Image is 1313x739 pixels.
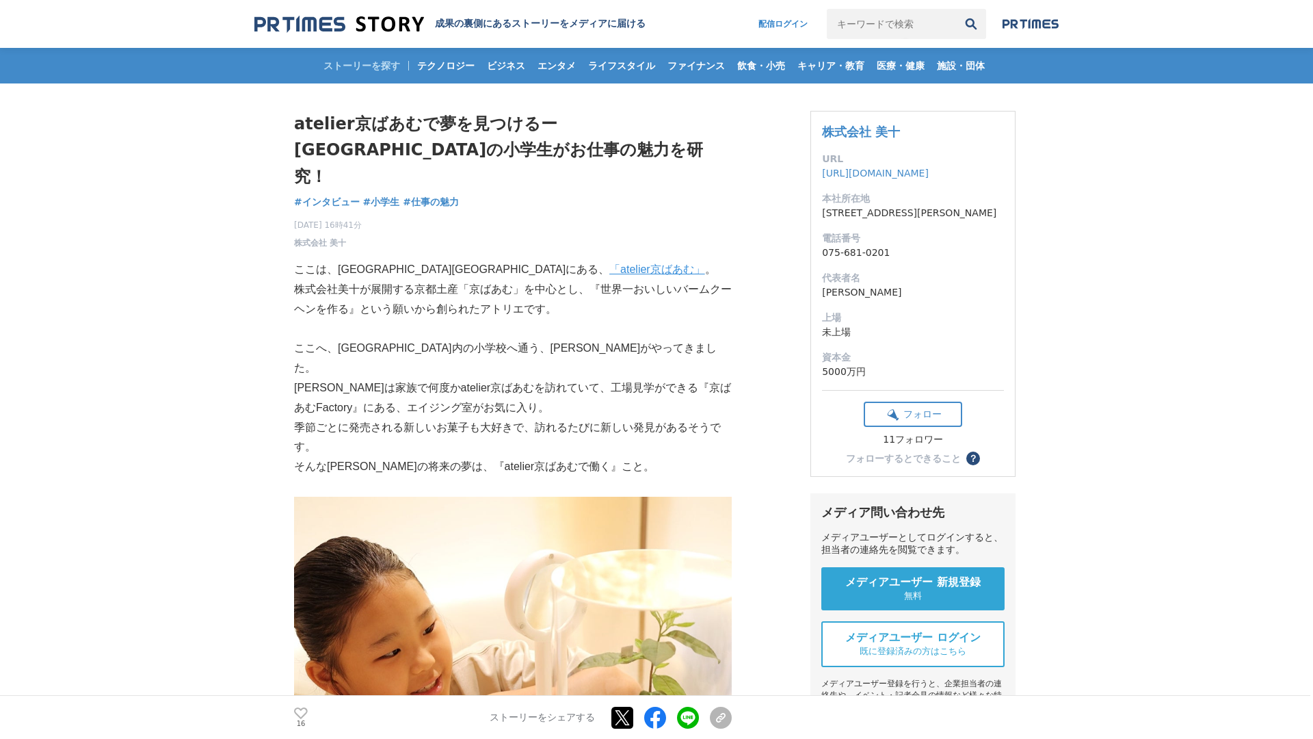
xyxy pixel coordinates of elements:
dd: 075-681-0201 [822,246,1004,260]
span: キャリア・教育 [792,60,870,72]
a: 配信ログイン [745,9,821,39]
span: 医療・健康 [871,60,930,72]
span: [DATE] 16時41分 [294,219,362,231]
a: 飲食・小売 [732,48,791,83]
div: メディアユーザー登録を行うと、企業担当者の連絡先や、イベント・記者会見の情報など様々な特記情報を閲覧できます。 ※内容はストーリー・プレスリリースにより異なります。 [821,678,1005,736]
a: キャリア・教育 [792,48,870,83]
p: そんな[PERSON_NAME]の将来の夢は、『atelier京ばあむで働く』こと。 [294,457,732,477]
span: #仕事の魅力 [403,196,459,208]
span: ？ [968,454,978,463]
a: 株式会社 美十 [822,125,900,139]
span: 既に登録済みの方はこちら [860,645,966,658]
span: ファイナンス [662,60,730,72]
p: [PERSON_NAME]は家族で何度かatelier京ばあむを訪れていて、工場見学ができる『京ばあむFactory』にある、エイジング室がお気に入り。 [294,378,732,418]
dt: 上場 [822,311,1004,325]
a: #小学生 [363,195,400,209]
dt: 電話番号 [822,231,1004,246]
a: [URL][DOMAIN_NAME] [822,168,929,179]
span: #小学生 [363,196,400,208]
a: エンタメ [532,48,581,83]
a: ライフスタイル [583,48,661,83]
span: 飲食・小売 [732,60,791,72]
a: 成果の裏側にあるストーリーをメディアに届ける 成果の裏側にあるストーリーをメディアに届ける [254,15,646,34]
p: ストーリーをシェアする [490,712,595,724]
dt: 代表者名 [822,271,1004,285]
span: ビジネス [481,60,531,72]
img: prtimes [1003,18,1059,29]
button: 検索 [956,9,986,39]
span: メディアユーザー ログイン [845,631,981,645]
a: 株式会社 美十 [294,237,346,249]
a: テクノロジー [412,48,480,83]
div: フォローするとできること [846,454,961,463]
button: フォロー [864,402,962,427]
dt: 資本金 [822,350,1004,365]
div: メディア問い合わせ先 [821,504,1005,521]
a: #インタビュー [294,195,360,209]
span: エンタメ [532,60,581,72]
dd: [STREET_ADDRESS][PERSON_NAME] [822,206,1004,220]
a: メディアユーザー 新規登録 無料 [821,567,1005,610]
dd: 5000万円 [822,365,1004,379]
span: メディアユーザー 新規登録 [845,575,981,590]
p: 季節ごとに発売される新しいお菓子も大好きで、訪れるたびに新しい発見があるそうです。 [294,418,732,458]
a: ファイナンス [662,48,730,83]
p: 株式会社美十が展開する京都土産「京ばあむ」を中心とし、『世界一おいしいバームクーヘンを作る』という願いから創られたアトリエです。 [294,280,732,320]
input: キーワードで検索 [827,9,956,39]
p: ここは、[GEOGRAPHIC_DATA][GEOGRAPHIC_DATA]にある、 。 [294,260,732,280]
a: 医療・健康 [871,48,930,83]
span: ライフスタイル [583,60,661,72]
a: メディアユーザー ログイン 既に登録済みの方はこちら [821,621,1005,667]
dt: 本社所在地 [822,192,1004,206]
h1: atelier京ばあむで夢を見つけるー[GEOGRAPHIC_DATA]の小学生がお仕事の魅力を研究！ [294,111,732,190]
div: 11フォロワー [864,434,962,446]
button: ？ [966,452,980,465]
span: 施設・団体 [931,60,990,72]
a: 「atelier京ばあむ」 [609,263,705,275]
a: 施設・団体 [931,48,990,83]
h2: 成果の裏側にあるストーリーをメディアに届ける [435,18,646,30]
dd: [PERSON_NAME] [822,285,1004,300]
p: 16 [294,721,308,727]
img: 成果の裏側にあるストーリーをメディアに届ける [254,15,424,34]
dd: 未上場 [822,325,1004,339]
span: #インタビュー [294,196,360,208]
span: テクノロジー [412,60,480,72]
span: 無料 [904,590,922,602]
a: #仕事の魅力 [403,195,459,209]
dt: URL [822,152,1004,166]
a: ビジネス [481,48,531,83]
p: ここへ、[GEOGRAPHIC_DATA]内の小学校へ通う、[PERSON_NAME]がやってきました。 [294,339,732,378]
div: メディアユーザーとしてログインすると、担当者の連絡先を閲覧できます。 [821,532,1005,556]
